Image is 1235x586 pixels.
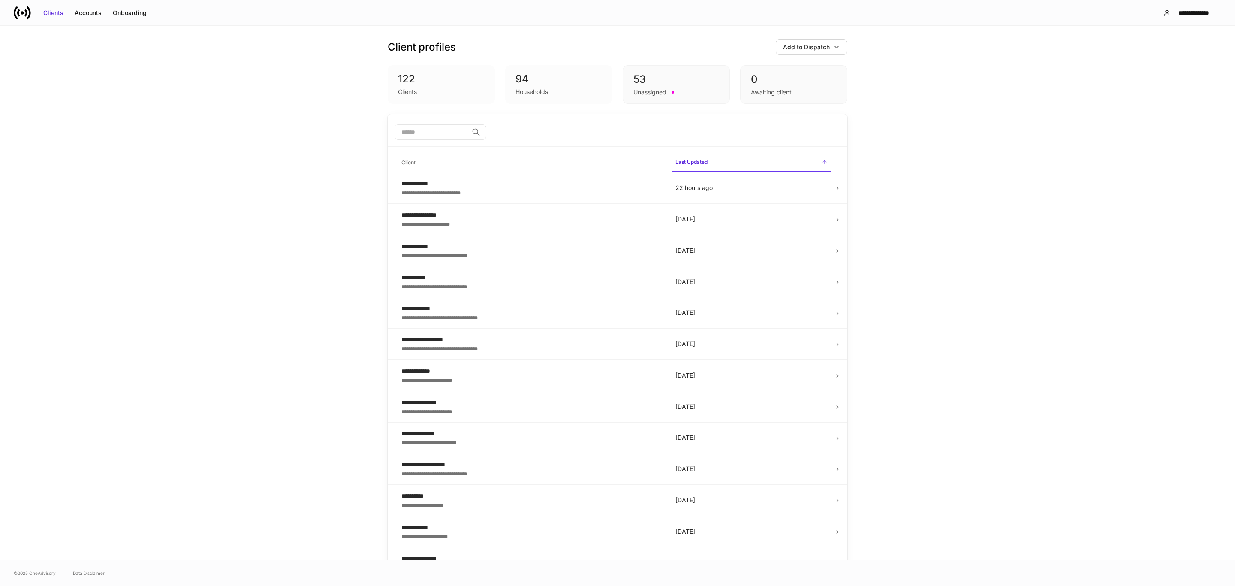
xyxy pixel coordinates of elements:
div: Unassigned [633,88,666,97]
div: Onboarding [113,9,147,17]
a: Data Disclaimer [73,570,105,577]
span: © 2025 OneAdvisory [14,570,56,577]
p: [DATE] [675,246,827,255]
div: Clients [43,9,63,17]
div: Accounts [75,9,102,17]
p: [DATE] [675,215,827,224]
p: [DATE] [675,308,827,317]
div: 94 [515,72,602,86]
div: 0 [751,72,837,86]
button: Onboarding [107,6,152,20]
p: [DATE] [675,340,827,348]
h6: Last Updated [675,158,708,166]
p: [DATE] [675,559,827,567]
div: Add to Dispatch [783,43,830,51]
p: [DATE] [675,433,827,442]
div: 122 [398,72,485,86]
span: Last Updated [672,154,831,172]
p: [DATE] [675,278,827,286]
p: [DATE] [675,527,827,536]
div: Clients [398,88,417,96]
h6: Client [401,158,416,166]
button: Accounts [69,6,107,20]
div: Households [515,88,548,96]
button: Add to Dispatch [776,39,847,55]
div: 0Awaiting client [740,65,847,104]
p: [DATE] [675,465,827,473]
button: Clients [38,6,69,20]
p: 22 hours ago [675,184,827,192]
p: [DATE] [675,371,827,380]
p: [DATE] [675,402,827,411]
div: 53Unassigned [623,65,730,104]
h3: Client profiles [388,40,456,54]
p: [DATE] [675,496,827,504]
div: Awaiting client [751,88,792,97]
div: 53 [633,72,719,86]
span: Client [398,154,665,172]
